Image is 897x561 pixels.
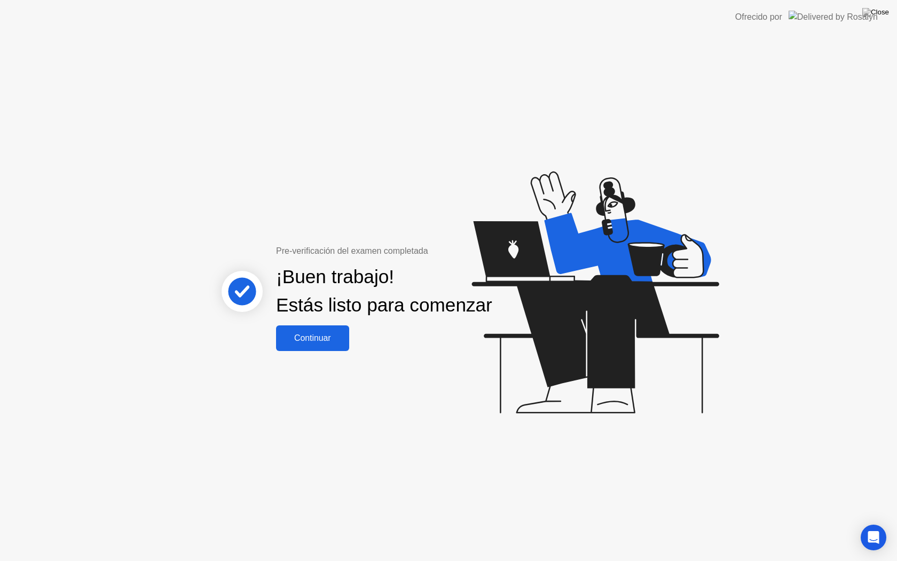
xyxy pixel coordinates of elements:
[861,525,886,550] div: Open Intercom Messenger
[862,8,889,17] img: Close
[279,333,346,343] div: Continuar
[735,11,782,24] div: Ofrecido por
[276,245,497,258] div: Pre-verificación del examen completada
[789,11,878,23] img: Delivered by Rosalyn
[276,263,492,320] div: ¡Buen trabajo! Estás listo para comenzar
[276,325,349,351] button: Continuar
